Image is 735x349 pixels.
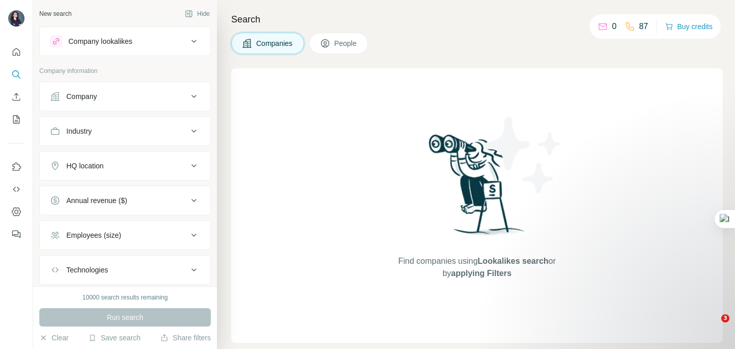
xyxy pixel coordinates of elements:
[66,265,108,275] div: Technologies
[40,188,210,213] button: Annual revenue ($)
[639,20,648,33] p: 87
[66,91,97,102] div: Company
[39,66,211,76] p: Company information
[160,333,211,343] button: Share filters
[700,314,725,339] iframe: Intercom live chat
[82,293,167,302] div: 10000 search results remaining
[66,195,127,206] div: Annual revenue ($)
[40,29,210,54] button: Company lookalikes
[8,180,24,198] button: Use Surfe API
[88,333,140,343] button: Save search
[721,314,729,322] span: 3
[8,65,24,84] button: Search
[334,38,358,48] span: People
[68,36,132,46] div: Company lookalikes
[66,230,121,240] div: Employees (size)
[8,43,24,61] button: Quick start
[231,12,723,27] h4: Search
[66,161,104,171] div: HQ location
[8,88,24,106] button: Enrich CSV
[612,20,617,33] p: 0
[178,6,217,21] button: Hide
[40,258,210,282] button: Technologies
[451,269,511,278] span: applying Filters
[66,126,92,136] div: Industry
[39,333,68,343] button: Clear
[395,255,558,280] span: Find companies using or by
[39,9,71,18] div: New search
[256,38,293,48] span: Companies
[8,203,24,221] button: Dashboard
[8,225,24,243] button: Feedback
[40,154,210,178] button: HQ location
[8,158,24,176] button: Use Surfe on LinkedIn
[40,119,210,143] button: Industry
[665,19,713,34] button: Buy credits
[477,109,569,201] img: Surfe Illustration - Stars
[8,10,24,27] img: Avatar
[40,223,210,247] button: Employees (size)
[40,84,210,109] button: Company
[478,257,549,265] span: Lookalikes search
[8,110,24,129] button: My lists
[424,132,530,245] img: Surfe Illustration - Woman searching with binoculars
